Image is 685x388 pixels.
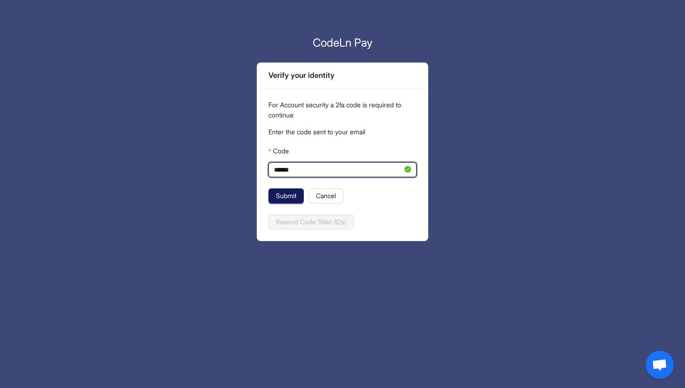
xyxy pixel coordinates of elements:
div: Verify your identity [268,69,417,81]
span: Submit [276,191,296,201]
div: Open chat [646,351,674,379]
p: Enter the code sent to your email [268,127,417,137]
button: Resend Code (Wait 82s) [268,215,354,229]
button: Cancel [308,188,343,203]
button: Submit [268,188,304,203]
span: Resend Code (Wait 82s) [276,217,346,227]
label: Code [268,144,288,159]
input: Code [274,165,403,175]
p: CodeLn Pay [257,35,428,51]
p: For Account security a 2fa code is required to continue [268,100,417,120]
span: Cancel [316,191,336,201]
